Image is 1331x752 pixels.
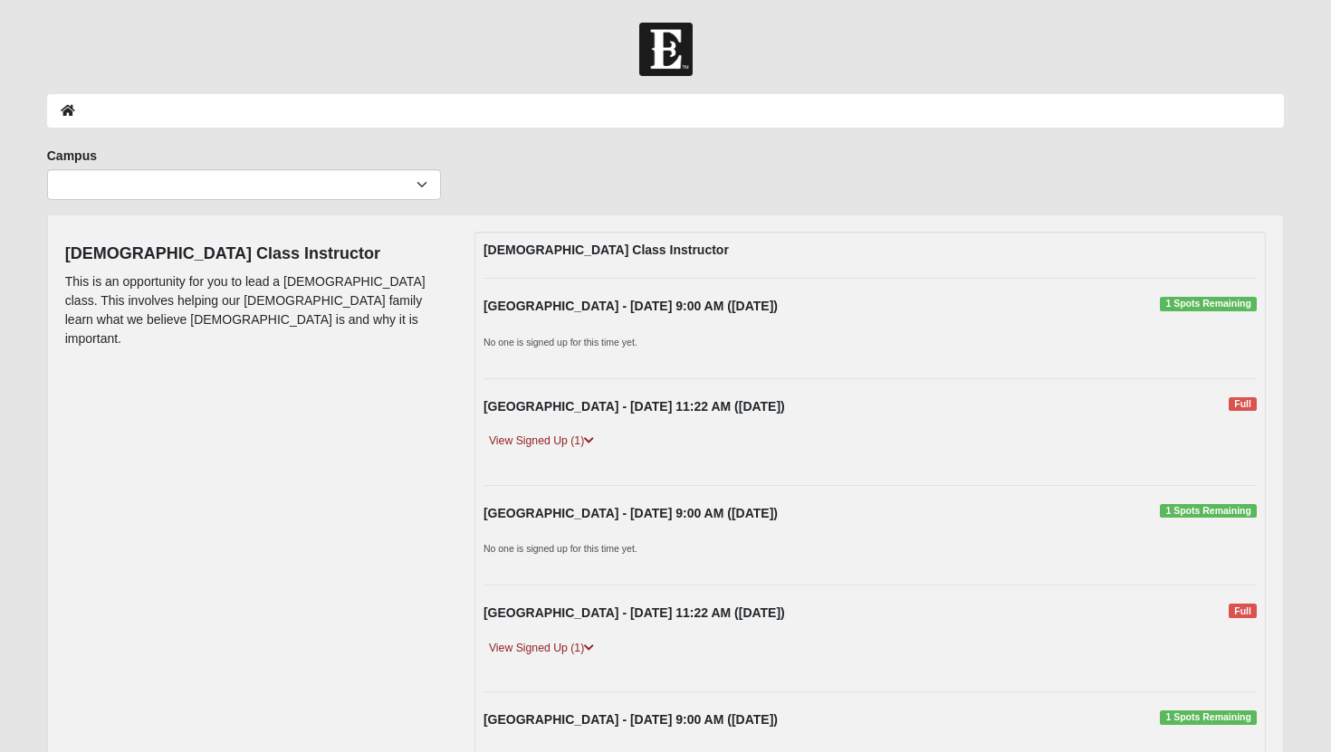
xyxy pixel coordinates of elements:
[47,147,97,165] label: Campus
[484,543,637,554] small: No one is signed up for this time yet.
[1229,397,1257,412] span: Full
[484,639,599,658] a: View Signed Up (1)
[484,712,778,727] strong: [GEOGRAPHIC_DATA] - [DATE] 9:00 AM ([DATE])
[1160,297,1257,311] span: 1 Spots Remaining
[1160,504,1257,519] span: 1 Spots Remaining
[484,299,778,313] strong: [GEOGRAPHIC_DATA] - [DATE] 9:00 AM ([DATE])
[484,605,785,620] strong: [GEOGRAPHIC_DATA] - [DATE] 11:22 AM ([DATE])
[65,272,447,348] p: This is an opportunity for you to lead a [DEMOGRAPHIC_DATA] class. This involves helping our [DEM...
[1160,710,1257,725] span: 1 Spots Remaining
[484,506,778,520] strong: [GEOGRAPHIC_DATA] - [DATE] 9:00 AM ([DATE])
[639,23,693,76] img: Church of Eleven22 Logo
[484,432,599,451] a: View Signed Up (1)
[484,337,637,347] small: No one is signed up for this time yet.
[484,399,785,414] strong: [GEOGRAPHIC_DATA] - [DATE] 11:22 AM ([DATE])
[1229,604,1257,618] span: Full
[484,243,729,257] strong: [DEMOGRAPHIC_DATA] Class Instructor
[65,244,447,264] h4: [DEMOGRAPHIC_DATA] Class Instructor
